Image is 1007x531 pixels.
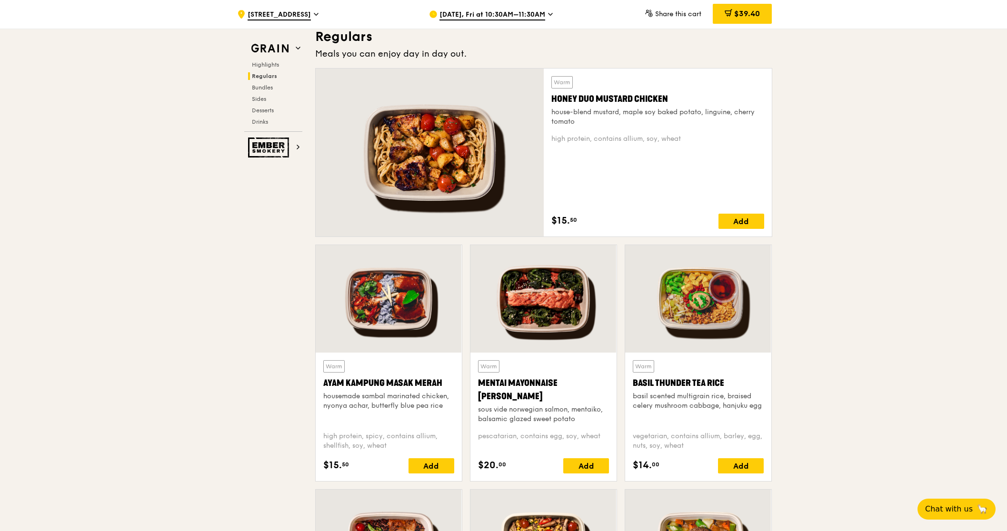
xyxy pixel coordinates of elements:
[718,214,764,229] div: Add
[917,499,996,520] button: Chat with us🦙
[323,376,454,390] div: Ayam Kampung Masak Merah
[655,10,701,18] span: Share this cart
[478,376,609,403] div: Mentai Mayonnaise [PERSON_NAME]
[478,458,499,472] span: $20.
[718,458,764,473] div: Add
[248,10,311,20] span: [STREET_ADDRESS]
[478,405,609,424] div: sous vide norwegian salmon, mentaiko, balsamic glazed sweet potato
[633,432,764,451] div: vegetarian, contains allium, barley, egg, nuts, soy, wheat
[323,432,454,451] div: high protein, spicy, contains allium, shellfish, soy, wheat
[977,503,988,515] span: 🦙
[652,461,659,468] span: 00
[323,392,454,411] div: housemade sambal marinated chicken, nyonya achar, butterfly blue pea rice
[252,118,268,125] span: Drinks
[323,360,345,373] div: Warm
[633,458,652,472] span: $14.
[252,96,266,102] span: Sides
[633,360,654,373] div: Warm
[633,392,764,411] div: basil scented multigrain rice, braised celery mushroom cabbage, hanjuku egg
[551,134,764,144] div: high protein, contains allium, soy, wheat
[499,461,506,468] span: 00
[252,84,273,91] span: Bundles
[633,376,764,390] div: Basil Thunder Tea Rice
[409,458,454,473] div: Add
[925,503,973,515] span: Chat with us
[252,73,277,79] span: Regulars
[252,61,279,68] span: Highlights
[551,214,570,228] span: $15.
[248,40,292,57] img: Grain web logo
[315,28,772,45] h3: Regulars
[551,108,764,127] div: house-blend mustard, maple soy baked potato, linguine, cherry tomato
[439,10,545,20] span: [DATE], Fri at 10:30AM–11:30AM
[342,461,349,468] span: 50
[563,458,609,473] div: Add
[248,138,292,157] img: Ember Smokery web logo
[551,92,764,106] div: Honey Duo Mustard Chicken
[570,216,577,224] span: 50
[323,458,342,472] span: $15.
[478,360,499,373] div: Warm
[315,47,772,60] div: Meals you can enjoy day in day out.
[252,107,274,114] span: Desserts
[478,432,609,451] div: pescatarian, contains egg, soy, wheat
[734,9,760,18] span: $39.40
[551,76,573,88] div: Warm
